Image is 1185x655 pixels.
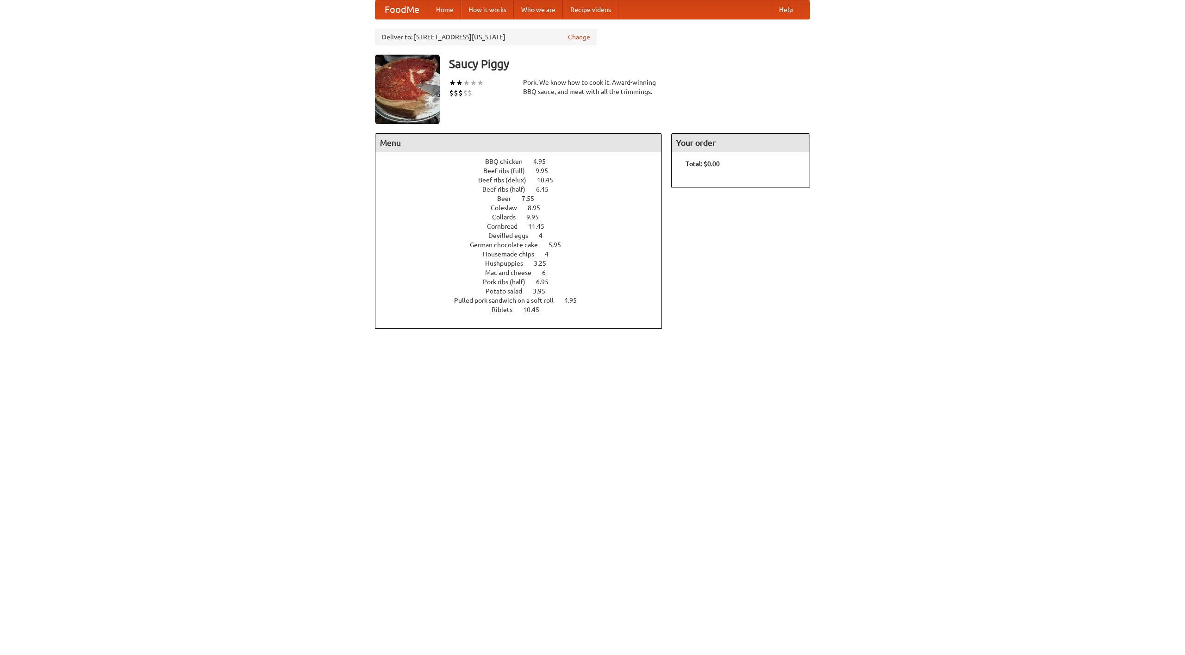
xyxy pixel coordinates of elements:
span: Beer [497,195,520,202]
h3: Saucy Piggy [449,55,810,73]
a: Mac and cheese 6 [485,269,563,276]
span: 4 [539,232,552,239]
span: Coleslaw [491,204,526,212]
span: Riblets [492,306,522,313]
li: $ [454,88,458,98]
li: ★ [470,78,477,88]
li: $ [449,88,454,98]
span: 10.45 [537,176,562,184]
span: BBQ chicken [485,158,532,165]
li: $ [468,88,472,98]
h4: Your order [672,134,810,152]
span: Beef ribs (half) [482,186,535,193]
span: 4 [545,250,558,258]
a: Beef ribs (half) 6.45 [482,186,566,193]
a: Pulled pork sandwich on a soft roll 4.95 [454,297,594,304]
a: Riblets 10.45 [492,306,556,313]
a: Cornbread 11.45 [487,223,561,230]
a: Collards 9.95 [492,213,556,221]
a: Beef ribs (full) 9.95 [483,167,565,175]
a: Recipe videos [563,0,618,19]
a: FoodMe [375,0,429,19]
span: 3.95 [533,287,555,295]
span: Pulled pork sandwich on a soft roll [454,297,563,304]
li: $ [463,88,468,98]
a: Hushpuppies 3.25 [485,260,563,267]
span: Potato salad [486,287,531,295]
li: ★ [449,78,456,88]
span: 10.45 [523,306,549,313]
a: Home [429,0,461,19]
span: 3.25 [534,260,555,267]
a: Who we are [514,0,563,19]
a: Pork ribs (half) 6.95 [483,278,566,286]
div: Pork. We know how to cook it. Award-winning BBQ sauce, and meat with all the trimmings. [523,78,662,96]
span: Hushpuppies [485,260,532,267]
span: 6.45 [536,186,558,193]
li: $ [458,88,463,98]
span: 9.95 [526,213,548,221]
a: German chocolate cake 5.95 [470,241,578,249]
div: Deliver to: [STREET_ADDRESS][US_STATE] [375,29,597,45]
h4: Menu [375,134,661,152]
span: 4.95 [533,158,555,165]
span: 6.95 [536,278,558,286]
span: Beef ribs (full) [483,167,534,175]
span: 11.45 [528,223,554,230]
span: 5.95 [549,241,570,249]
span: Collards [492,213,525,221]
a: BBQ chicken 4.95 [485,158,563,165]
span: 7.55 [522,195,543,202]
span: Housemade chips [483,250,543,258]
li: ★ [456,78,463,88]
span: 6 [542,269,555,276]
a: Change [568,32,590,42]
span: Devilled eggs [488,232,537,239]
a: Beef ribs (delux) 10.45 [478,176,570,184]
b: Total: $0.00 [686,160,720,168]
li: ★ [477,78,484,88]
span: 4.95 [564,297,586,304]
span: German chocolate cake [470,241,547,249]
span: Mac and cheese [485,269,541,276]
a: Help [772,0,800,19]
span: Cornbread [487,223,527,230]
span: Pork ribs (half) [483,278,535,286]
span: Beef ribs (delux) [478,176,536,184]
a: Potato salad 3.95 [486,287,562,295]
a: Beer 7.55 [497,195,551,202]
a: Devilled eggs 4 [488,232,560,239]
span: 8.95 [528,204,549,212]
a: Housemade chips 4 [483,250,566,258]
li: ★ [463,78,470,88]
span: 9.95 [536,167,557,175]
a: Coleslaw 8.95 [491,204,557,212]
img: angular.jpg [375,55,440,124]
a: How it works [461,0,514,19]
